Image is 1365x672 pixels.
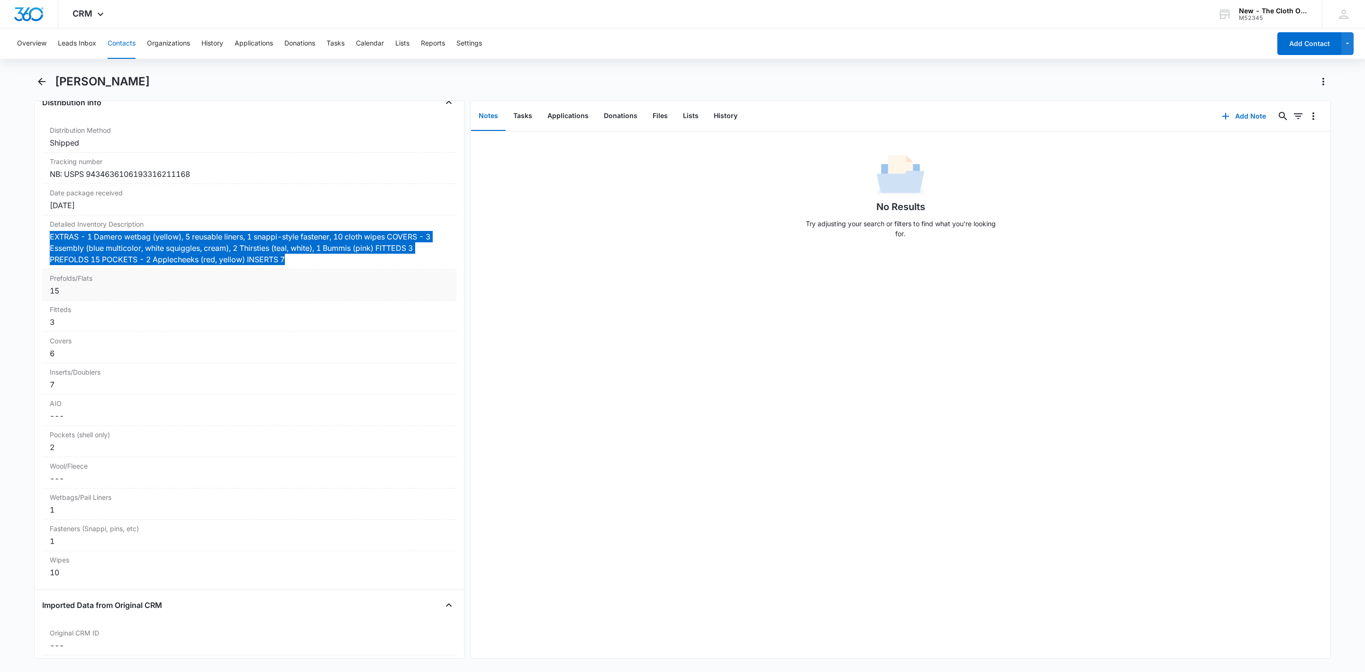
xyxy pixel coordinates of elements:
[50,555,449,565] label: Wipes
[147,28,190,59] button: Organizations
[506,101,540,131] button: Tasks
[42,624,456,655] div: Original CRM ID---
[50,535,449,547] div: 1
[50,156,449,166] label: Tracking number
[471,101,506,131] button: Notes
[50,398,449,408] label: AIO
[42,551,456,582] div: Wipes10
[1239,7,1308,15] div: account name
[284,28,315,59] button: Donations
[55,74,150,89] h1: [PERSON_NAME]
[1277,32,1341,55] button: Add Contact
[441,95,456,110] button: Close
[50,473,449,484] dd: ---
[42,97,101,108] h4: Distribution Info
[42,520,456,551] div: Fasteners (Snappi, pins, etc)1
[1239,15,1308,21] div: account id
[42,426,456,457] div: Pockets (shell only)2
[17,28,46,59] button: Overview
[356,28,384,59] button: Calendar
[876,200,925,214] h1: No Results
[42,395,456,426] div: AIO---
[645,101,675,131] button: Files
[50,567,449,578] div: 10
[50,367,449,377] label: Inserts/Doublers
[706,101,745,131] button: History
[50,410,449,422] dd: ---
[1306,109,1321,124] button: Overflow Menu
[441,598,456,613] button: Close
[50,188,449,198] label: Date package received
[42,457,456,488] div: Wool/Fleece---
[50,640,449,651] dd: ---
[42,184,456,215] div: Date package received[DATE]
[42,599,162,611] h4: Imported Data from Original CRM
[50,285,449,296] div: 15
[395,28,409,59] button: Lists
[50,231,449,265] div: EXTRAS - 1 Damero wetbag (yellow), 5 reusable liners, 1 snappi-style fastener, 10 cloth wipes COV...
[42,153,456,184] div: Tracking numberNB: USPS 9434636106193316211168
[50,461,449,471] label: Wool/Fleece
[50,524,449,534] label: Fasteners (Snappi, pins, etc)
[675,101,706,131] button: Lists
[108,28,136,59] button: Contacts
[50,304,449,314] label: Fitteds
[50,273,449,283] label: Prefolds/Flats
[50,137,449,148] div: Shipped
[50,379,449,390] div: 7
[50,200,449,211] div: [DATE]
[42,269,456,301] div: Prefolds/Flats15
[1316,74,1331,89] button: Actions
[58,28,96,59] button: Leads Inbox
[1291,109,1306,124] button: Filters
[42,301,456,332] div: Fitteds3
[50,492,449,502] label: Wetbags/Pail Liners
[50,316,449,328] div: 3
[34,74,49,89] button: Back
[42,363,456,395] div: Inserts/Doublers7
[50,168,449,180] div: NB: USPS 9434636106193316211168
[50,504,449,516] div: 1
[50,348,449,359] div: 6
[42,488,456,520] div: Wetbags/Pail Liners1
[50,442,449,453] div: 2
[42,121,456,153] div: Distribution MethodShipped
[50,219,449,229] label: Detailed Inventory Description
[877,152,924,200] img: No Data
[1212,105,1275,128] button: Add Note
[50,125,449,135] label: Distribution Method
[421,28,445,59] button: Reports
[327,28,345,59] button: Tasks
[50,336,449,346] label: Covers
[42,215,456,269] div: Detailed Inventory DescriptionEXTRAS - 1 Damero wetbag (yellow), 5 reusable liners, 1 snappi-styl...
[540,101,596,131] button: Applications
[235,28,273,59] button: Applications
[50,430,449,440] label: Pockets (shell only)
[596,101,645,131] button: Donations
[73,9,92,18] span: CRM
[201,28,223,59] button: History
[50,628,449,638] label: Original CRM ID
[42,332,456,363] div: Covers6
[1275,109,1291,124] button: Search...
[456,28,482,59] button: Settings
[801,219,1000,239] p: Try adjusting your search or filters to find what you’re looking for.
